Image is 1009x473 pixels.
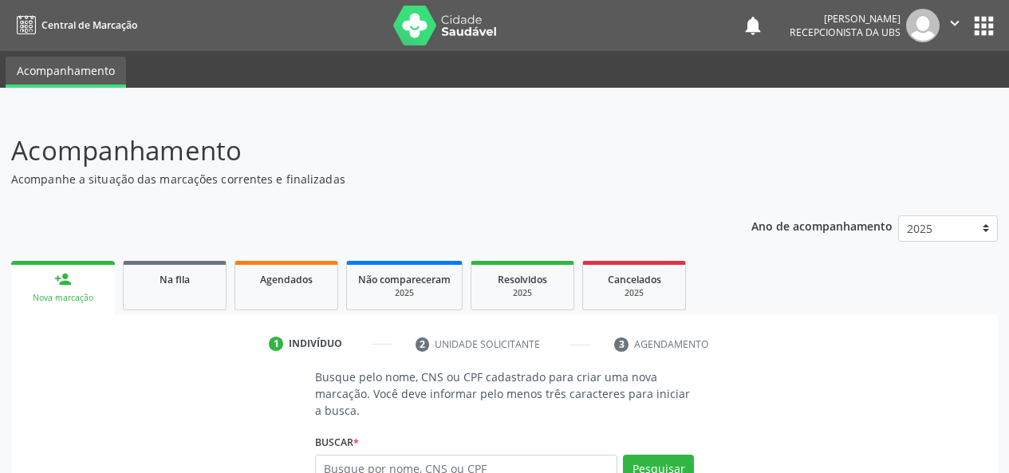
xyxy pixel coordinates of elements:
div: [PERSON_NAME] [790,12,901,26]
span: Agendados [260,273,313,286]
div: 1 [269,337,283,351]
div: 2025 [483,287,562,299]
span: Central de Marcação [41,18,137,32]
p: Acompanhe a situação das marcações correntes e finalizadas [11,171,702,187]
div: Nova marcação [22,292,104,304]
a: Acompanhamento [6,57,126,88]
label: Buscar [315,430,359,455]
span: Resolvidos [498,273,547,286]
span: Na fila [160,273,190,286]
p: Busque pelo nome, CNS ou CPF cadastrado para criar uma nova marcação. Você deve informar pelo men... [315,369,695,419]
span: Recepcionista da UBS [790,26,901,39]
div: 2025 [358,287,451,299]
div: 2025 [594,287,674,299]
button: apps [970,12,998,40]
div: person_add [54,270,72,288]
span: Não compareceram [358,273,451,286]
button: notifications [742,14,764,37]
a: Central de Marcação [11,12,137,38]
span: Cancelados [608,273,661,286]
div: Indivíduo [289,337,342,351]
p: Acompanhamento [11,131,702,171]
button:  [940,9,970,42]
p: Ano de acompanhamento [751,215,893,235]
img: img [906,9,940,42]
i:  [946,14,964,32]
